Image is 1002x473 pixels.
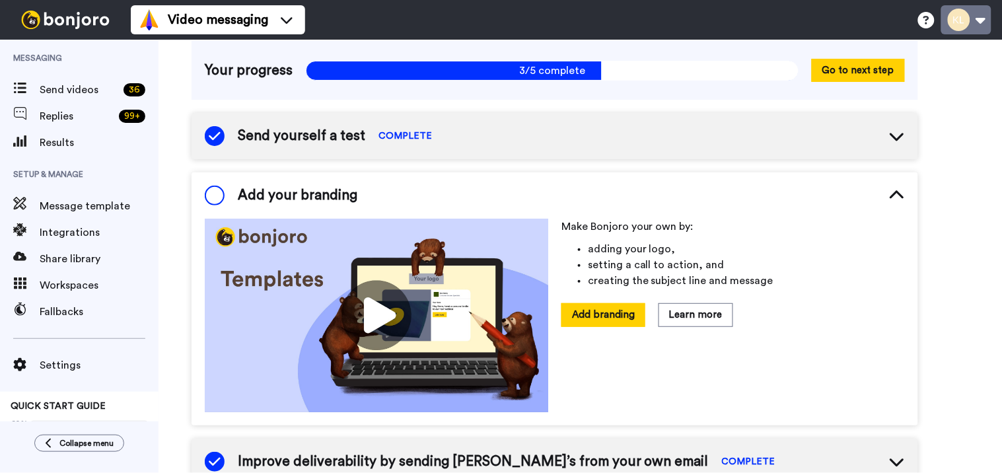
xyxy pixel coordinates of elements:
[238,452,709,472] span: Improve deliverability by sending [PERSON_NAME]’s from your own email
[40,82,118,98] span: Send videos
[205,219,548,412] img: cf57bf495e0a773dba654a4906436a82.jpg
[139,9,160,30] img: vm-color.svg
[588,241,905,257] li: adding your logo,
[16,11,115,29] img: bj-logo-header-white.svg
[11,418,28,429] span: 60%
[40,277,159,293] span: Workspaces
[40,108,114,124] span: Replies
[119,110,145,123] div: 99 +
[561,219,905,235] p: Make Bonjoro your own by:
[34,435,124,452] button: Collapse menu
[40,198,159,214] span: Message template
[378,129,432,143] span: COMPLETE
[659,303,733,326] button: Learn more
[722,455,775,468] span: COMPLETE
[40,251,159,267] span: Share library
[588,273,905,289] li: creating the subject line and message
[40,357,159,373] span: Settings
[238,186,357,205] span: Add your branding
[306,61,799,81] span: 3/5 complete
[238,126,365,146] span: Send yourself a test
[40,135,159,151] span: Results
[11,402,106,411] span: QUICK START GUIDE
[59,438,114,449] span: Collapse menu
[588,257,905,273] li: setting a call to action, and
[40,225,159,240] span: Integrations
[812,59,905,82] button: Go to next step
[40,304,159,320] span: Fallbacks
[168,11,268,29] span: Video messaging
[205,61,293,81] span: Your progress
[124,83,145,96] div: 36
[561,303,645,326] button: Add branding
